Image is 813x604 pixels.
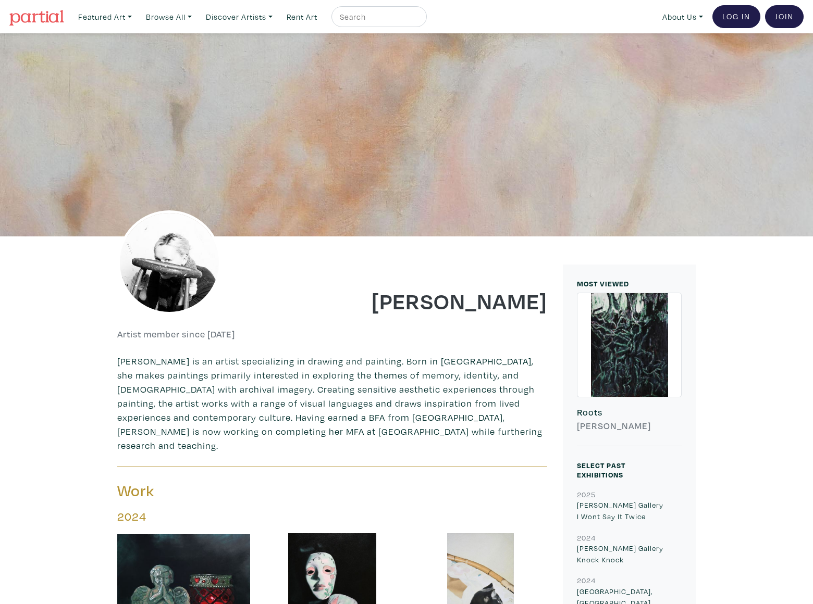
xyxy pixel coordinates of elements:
img: phpThumb.php [117,210,221,314]
p: [PERSON_NAME] Gallery I Wont Say It Twice [577,499,682,522]
h3: Work [117,481,325,501]
small: 2025 [577,489,596,499]
a: About Us [658,6,708,28]
input: Search [339,10,417,23]
h6: Artist member since [DATE] [117,329,235,340]
h1: [PERSON_NAME] [340,286,548,314]
a: Log In [712,5,760,28]
h6: [PERSON_NAME] [577,420,682,432]
small: MOST VIEWED [577,279,629,288]
a: Featured Art [73,6,137,28]
h5: 2024 [117,510,547,524]
p: [PERSON_NAME] Gallery Knock Knock [577,543,682,565]
a: Browse All [141,6,196,28]
small: 2024 [577,575,596,585]
a: Rent Art [282,6,322,28]
a: Discover Artists [201,6,277,28]
a: Join [765,5,804,28]
small: 2024 [577,533,596,543]
a: Roots [PERSON_NAME] [577,293,682,446]
small: Select Past Exhibitions [577,460,625,480]
p: [PERSON_NAME] is an artist specializing in drawing and painting. Born in [GEOGRAPHIC_DATA], she m... [117,354,547,452]
h6: Roots [577,407,682,418]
